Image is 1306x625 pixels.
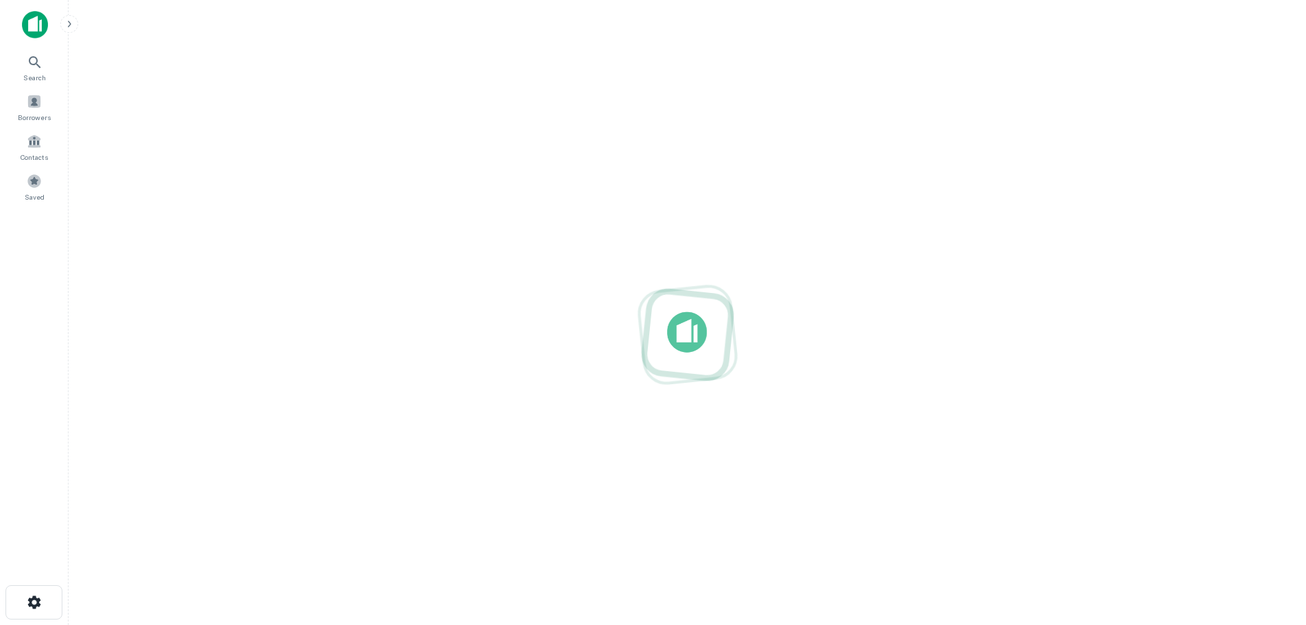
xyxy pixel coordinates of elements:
img: capitalize-icon.png [22,11,48,38]
span: Contacts [21,152,48,163]
span: Search [23,72,46,83]
span: Borrowers [18,112,51,123]
span: Saved [25,191,45,202]
iframe: Chat Widget [1237,471,1306,537]
a: Borrowers [4,89,64,126]
a: Contacts [4,128,64,165]
a: Saved [4,168,64,205]
a: Search [4,49,64,86]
